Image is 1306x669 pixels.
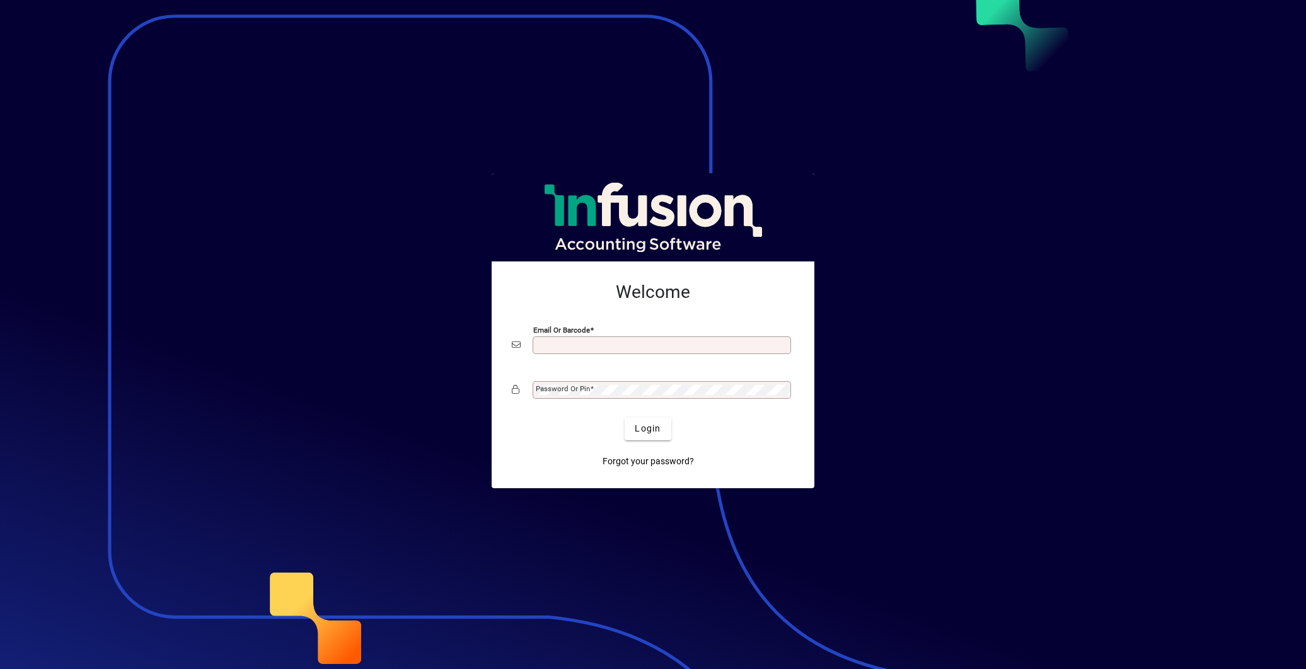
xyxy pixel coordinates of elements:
[635,422,661,435] span: Login
[598,450,699,473] a: Forgot your password?
[536,384,590,393] mat-label: Password or Pin
[603,455,694,468] span: Forgot your password?
[625,418,671,440] button: Login
[512,282,794,303] h2: Welcome
[533,325,590,334] mat-label: Email or Barcode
